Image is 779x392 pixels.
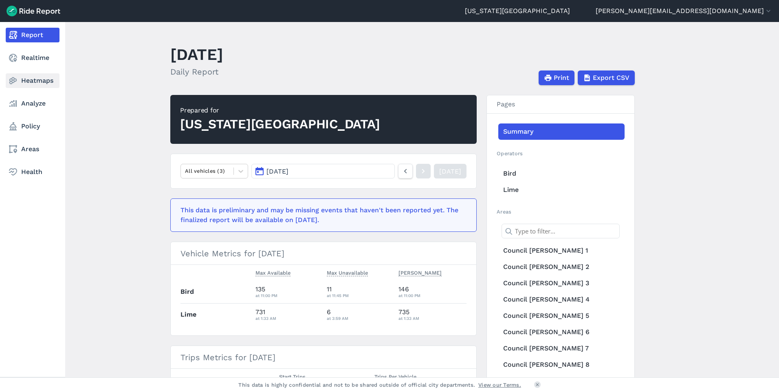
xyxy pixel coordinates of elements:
[374,372,416,382] button: Trips Per Vehicle
[539,70,574,85] button: Print
[593,73,629,83] span: Export CSV
[255,292,321,299] div: at 11:00 PM
[180,303,252,326] th: Lime
[6,51,59,65] a: Realtime
[180,281,252,303] th: Bird
[465,6,570,16] a: [US_STATE][GEOGRAPHIC_DATA]
[498,123,625,140] a: Summary
[180,106,380,115] div: Prepared for
[279,372,306,380] span: Start Trips
[497,208,625,216] h2: Areas
[497,150,625,157] h2: Operators
[6,119,59,134] a: Policy
[498,242,625,259] a: Council [PERSON_NAME] 1
[6,73,59,88] a: Heatmaps
[255,315,321,322] div: at 1:33 AM
[596,6,772,16] button: [PERSON_NAME][EMAIL_ADDRESS][DOMAIN_NAME]
[498,340,625,357] a: Council [PERSON_NAME] 7
[498,373,625,389] a: Lime Scoot Hubs
[180,115,380,133] div: [US_STATE][GEOGRAPHIC_DATA]
[398,268,442,276] span: [PERSON_NAME]
[374,372,416,380] span: Trips Per Vehicle
[398,307,467,322] div: 735
[6,96,59,111] a: Analyze
[266,167,288,175] span: [DATE]
[170,66,223,78] h2: Daily Report
[255,307,321,322] div: 731
[498,259,625,275] a: Council [PERSON_NAME] 2
[398,315,467,322] div: at 1:33 AM
[487,95,634,114] h3: Pages
[498,165,625,182] a: Bird
[498,291,625,308] a: Council [PERSON_NAME] 4
[498,357,625,373] a: Council [PERSON_NAME] 8
[171,242,476,265] h3: Vehicle Metrics for [DATE]
[6,165,59,179] a: Health
[327,315,392,322] div: at 3:59 AM
[498,182,625,198] a: Lime
[279,372,306,382] button: Start Trips
[434,164,467,178] a: [DATE]
[171,346,476,369] h3: Trips Metrics for [DATE]
[498,275,625,291] a: Council [PERSON_NAME] 3
[251,164,395,178] button: [DATE]
[398,284,467,299] div: 146
[7,6,60,16] img: Ride Report
[170,43,223,66] h1: [DATE]
[6,142,59,156] a: Areas
[6,28,59,42] a: Report
[398,292,467,299] div: at 11:00 PM
[255,268,290,276] span: Max Available
[327,284,392,299] div: 11
[398,268,442,278] button: [PERSON_NAME]
[554,73,569,83] span: Print
[478,381,521,389] a: View our Terms.
[180,205,462,225] div: This data is preliminary and may be missing events that haven't been reported yet. The finalized ...
[255,284,321,299] div: 135
[327,292,392,299] div: at 11:45 PM
[502,224,620,238] input: Type to filter...
[578,70,635,85] button: Export CSV
[255,268,290,278] button: Max Available
[327,268,368,276] span: Max Unavailable
[327,268,368,278] button: Max Unavailable
[498,324,625,340] a: Council [PERSON_NAME] 6
[498,308,625,324] a: Council [PERSON_NAME] 5
[327,307,392,322] div: 6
